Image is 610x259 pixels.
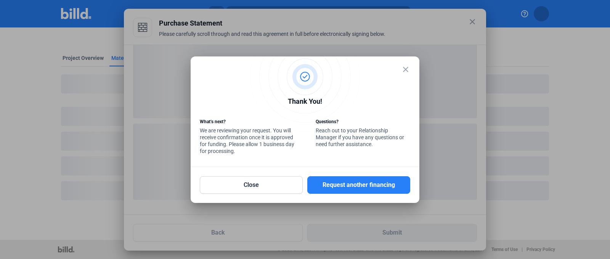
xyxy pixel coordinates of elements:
[200,176,303,194] button: Close
[307,176,410,194] button: Request another financing
[316,118,410,127] div: Questions?
[200,96,410,109] div: Thank You!
[200,118,294,156] div: We are reviewing your request. You will receive confirmation once it is approved for funding. Ple...
[401,65,410,74] mat-icon: close
[316,118,410,150] div: Reach out to your Relationship Manager if you have any questions or need further assistance.
[200,118,294,127] div: What’s next?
